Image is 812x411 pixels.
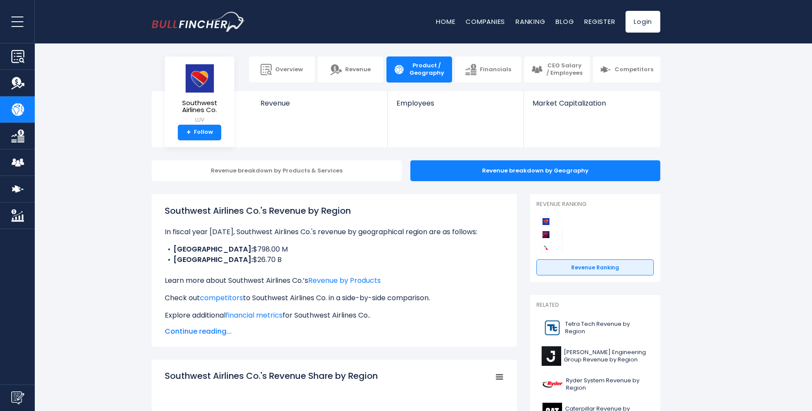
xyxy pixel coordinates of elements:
span: Revenue [345,66,371,73]
a: Market Capitalization [524,91,659,122]
img: Delta Air Lines competitors logo [541,229,551,240]
span: Continue reading... [165,326,504,337]
a: [PERSON_NAME] Engineering Group Revenue by Region [536,344,654,368]
a: Revenue by Products [308,275,381,285]
small: LUV [172,116,227,124]
span: [PERSON_NAME] Engineering Group Revenue by Region [564,349,649,364]
a: Register [584,17,615,26]
tspan: Southwest Airlines Co.'s Revenue Share by Region [165,370,378,382]
li: $26.70 B [165,255,504,265]
a: Tetra Tech Revenue by Region [536,316,654,340]
p: Revenue Ranking [536,201,654,208]
p: Learn more about Southwest Airlines Co.’s [165,275,504,286]
a: Competitors [593,56,660,83]
span: Employees [396,99,514,107]
img: Southwest Airlines Co. competitors logo [541,216,551,227]
a: Revenue [318,56,383,83]
p: Explore additional for Southwest Airlines Co.. [165,310,504,321]
a: Login [626,11,660,33]
span: Tetra Tech Revenue by Region [565,321,649,335]
a: Home [436,17,455,26]
span: Competitors [615,66,653,73]
b: [GEOGRAPHIC_DATA]: [173,244,253,254]
span: Financials [480,66,511,73]
span: Market Capitalization [532,99,651,107]
span: Product / Geography [408,62,445,77]
strong: + [186,129,191,136]
img: American Airlines Group competitors logo [541,242,551,253]
span: Ryder System Revenue by Region [566,377,649,392]
span: Overview [275,66,303,73]
a: Revenue [252,91,388,122]
a: Companies [466,17,505,26]
a: Ranking [516,17,545,26]
a: CEO Salary / Employees [524,56,590,83]
div: Revenue breakdown by Geography [410,160,660,181]
a: competitors [200,293,243,303]
div: Revenue breakdown by Products & Services [152,160,402,181]
a: Product / Geography [386,56,452,83]
span: CEO Salary / Employees [546,62,583,77]
a: Financials [455,56,521,83]
a: Ryder System Revenue by Region [536,372,654,396]
a: Overview [249,56,315,83]
a: financial metrics [226,310,283,320]
img: R logo [542,375,563,394]
a: Go to homepage [152,12,245,32]
p: Check out to Southwest Airlines Co. in a side-by-side comparison. [165,293,504,303]
b: [GEOGRAPHIC_DATA]: [173,255,253,265]
img: bullfincher logo [152,12,245,32]
p: Related [536,302,654,309]
li: $798.00 M [165,244,504,255]
a: Revenue Ranking [536,259,654,276]
span: Revenue [260,99,379,107]
a: Southwest Airlines Co. LUV [171,63,228,125]
a: Blog [556,17,574,26]
span: Southwest Airlines Co. [172,99,227,114]
h1: Southwest Airlines Co.'s Revenue by Region [165,204,504,217]
img: TTEK logo [542,318,562,338]
a: +Follow [178,125,221,140]
a: Employees [388,91,523,122]
img: J logo [542,346,561,366]
p: In fiscal year [DATE], Southwest Airlines Co.'s revenue by geographical region are as follows: [165,227,504,237]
